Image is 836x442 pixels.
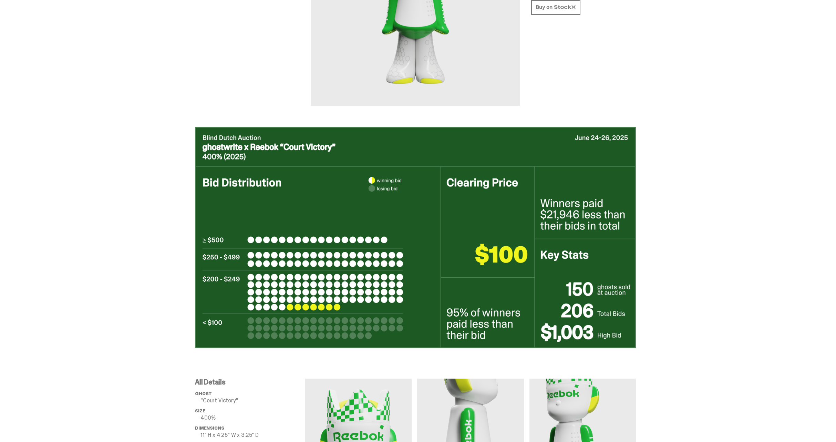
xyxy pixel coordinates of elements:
[200,415,305,421] p: 400%
[195,425,224,431] span: Dimensions
[195,408,205,414] span: Size
[195,127,636,348] img: ghostwrite-reebok-ghost-400-2025-auction-recap-d.png
[200,398,305,403] p: “Court Victory”
[200,432,305,438] p: 11" H x 4.25" W x 3.25" D
[195,391,212,397] span: ghost
[195,379,305,386] p: All Details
